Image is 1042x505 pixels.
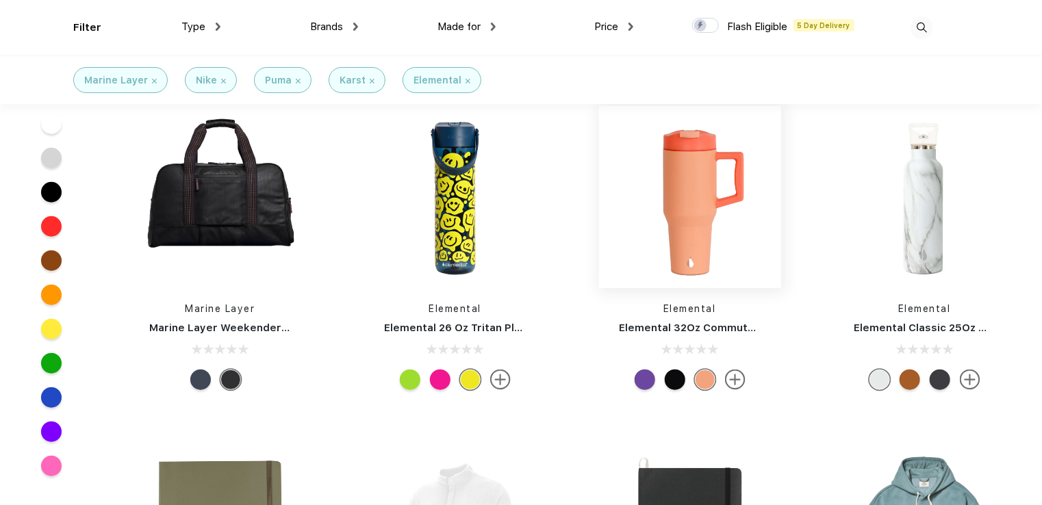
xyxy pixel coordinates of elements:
span: 5 Day Delivery [793,19,854,31]
div: Navy [190,370,211,390]
img: more.svg [960,370,980,390]
span: Type [181,21,205,33]
span: Price [594,21,618,33]
a: Elemental 32Oz Commuter Tumbler [620,322,806,334]
div: Smiley Melt [460,370,481,390]
div: Marine Layer [84,73,148,88]
img: func=resize&h=266 [834,105,1016,287]
img: more.svg [490,370,511,390]
div: Phantom [220,370,241,390]
img: dropdown.png [628,23,633,31]
a: Marine Layer [186,303,255,314]
img: more.svg [725,370,746,390]
a: Marine Layer Weekender Bag [150,322,305,334]
img: filter_cancel.svg [466,79,470,83]
div: Karst [340,73,366,88]
img: func=resize&h=266 [129,106,312,288]
img: filter_cancel.svg [370,79,374,83]
span: Made for [437,21,481,33]
img: func=resize&h=266 [599,106,781,288]
div: White Marble [869,370,890,390]
div: Peach Sunrise [695,370,715,390]
img: dropdown.png [353,23,358,31]
img: func=resize&h=266 [364,106,546,288]
div: Nike [196,73,217,88]
div: Filter [73,20,101,36]
a: Elemental [663,303,716,314]
a: Elemental [429,303,481,314]
div: Key lime [400,370,420,390]
a: Elemental 26 Oz Tritan Plastic Water Bottle [385,322,611,334]
div: Purple [635,370,655,390]
img: desktop_search.svg [911,16,933,39]
span: Flash Eligible [728,21,788,33]
span: Brands [310,21,343,33]
img: dropdown.png [491,23,496,31]
img: filter_cancel.svg [152,79,157,83]
div: Teak Wood [900,370,920,390]
div: Black Speckle [665,370,685,390]
img: filter_cancel.svg [296,79,301,83]
div: Elemental [414,73,461,88]
div: Puma [265,73,292,88]
img: filter_cancel.svg [221,79,226,83]
img: dropdown.png [216,23,220,31]
a: Elemental [898,303,951,314]
div: Matte Black [930,370,950,390]
div: Hot pink [430,370,450,390]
